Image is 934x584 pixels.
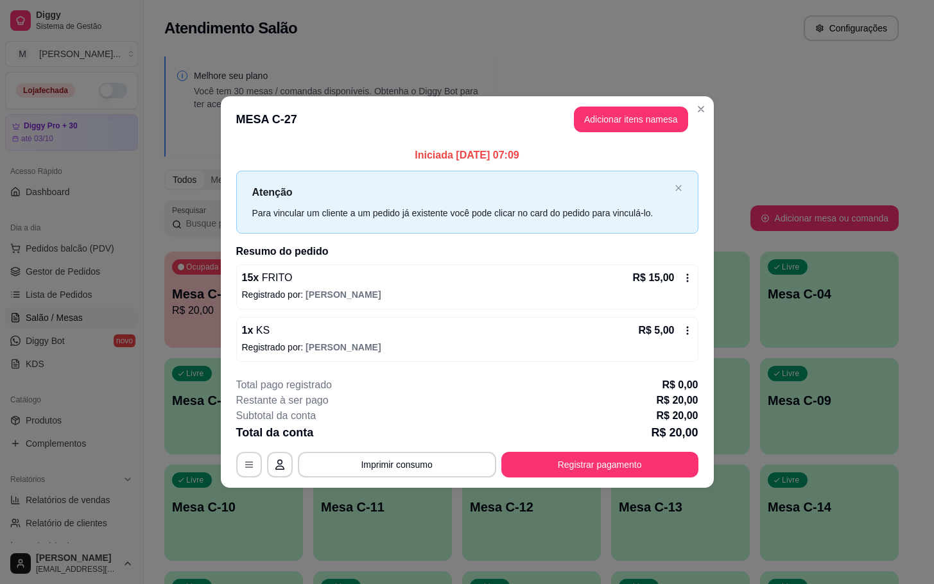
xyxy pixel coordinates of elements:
[657,393,698,408] p: R$ 20,00
[236,377,332,393] p: Total pago registrado
[236,148,698,163] p: Iniciada [DATE] 07:09
[252,184,670,200] p: Atenção
[253,325,270,336] span: KS
[501,452,698,477] button: Registrar pagamento
[236,408,316,424] p: Subtotal da conta
[259,272,292,283] span: FRITO
[252,206,670,220] div: Para vincular um cliente a um pedido já existente você pode clicar no card do pedido para vinculá...
[633,270,675,286] p: R$ 15,00
[691,99,711,119] button: Close
[298,452,496,477] button: Imprimir consumo
[662,377,698,393] p: R$ 0,00
[236,244,698,259] h2: Resumo do pedido
[236,424,314,442] p: Total da conta
[638,323,674,338] p: R$ 5,00
[675,184,682,192] span: close
[236,393,329,408] p: Restante à ser pago
[242,323,270,338] p: 1 x
[574,107,688,132] button: Adicionar itens namesa
[675,184,682,193] button: close
[306,289,381,300] span: [PERSON_NAME]
[657,408,698,424] p: R$ 20,00
[242,288,693,301] p: Registrado por:
[242,341,693,354] p: Registrado por:
[242,270,293,286] p: 15 x
[306,342,381,352] span: [PERSON_NAME]
[651,424,698,442] p: R$ 20,00
[221,96,714,142] header: MESA C-27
